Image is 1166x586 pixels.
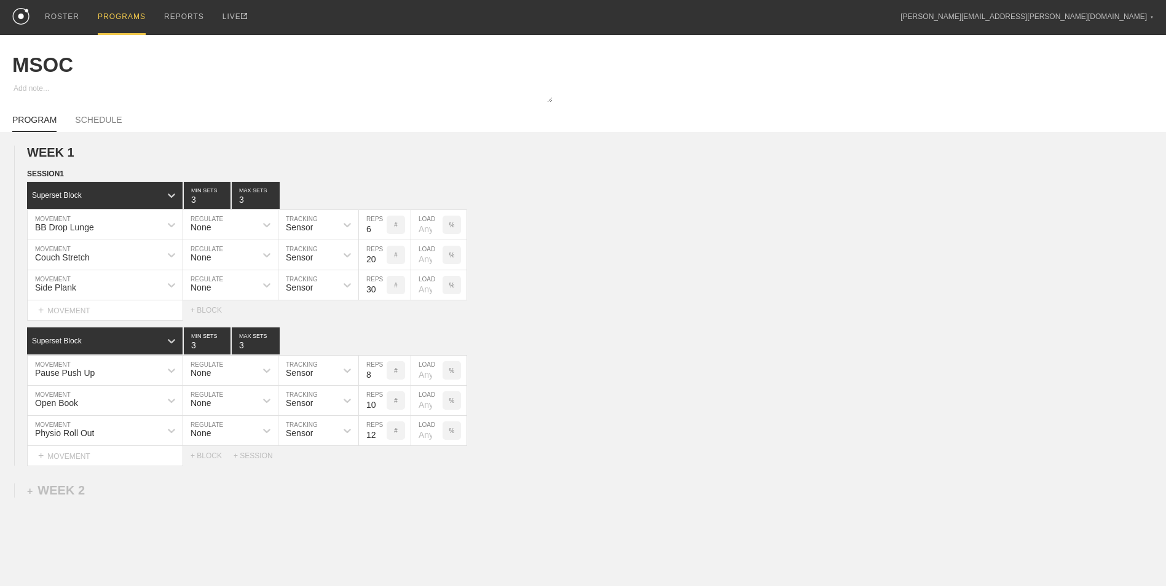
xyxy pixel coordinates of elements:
[286,283,313,292] div: Sensor
[27,483,85,498] div: WEEK 2
[32,337,82,345] div: Superset Block
[411,386,443,415] input: Any
[27,170,64,178] span: SESSION 1
[286,252,313,262] div: Sensor
[411,210,443,240] input: Any
[411,356,443,385] input: Any
[191,306,234,314] div: + BLOCK
[75,115,122,131] a: SCHEDULE
[191,428,211,438] div: None
[449,252,455,259] p: %
[411,416,443,445] input: Any
[27,486,33,496] span: +
[394,252,398,259] p: #
[411,240,443,270] input: Any
[411,270,443,300] input: Any
[35,252,90,262] div: Couch Stretch
[191,283,211,292] div: None
[286,368,313,378] div: Sensor
[35,398,78,408] div: Open Book
[234,451,283,460] div: + SESSION
[394,282,398,289] p: #
[191,451,234,460] div: + BLOCK
[286,398,313,408] div: Sensor
[35,368,95,378] div: Pause Push Up
[286,428,313,438] div: Sensor
[449,367,455,374] p: %
[27,146,74,159] span: WEEK 1
[449,428,455,434] p: %
[394,397,398,404] p: #
[35,428,94,438] div: Physio Roll Out
[12,8,30,25] img: logo
[35,283,76,292] div: Side Plank
[286,222,313,232] div: Sensor
[38,450,44,461] span: +
[35,222,94,232] div: BB Drop Lunge
[38,305,44,315] span: +
[191,252,211,262] div: None
[191,222,211,232] div: None
[191,398,211,408] div: None
[32,191,82,200] div: Superset Block
[232,327,280,354] input: None
[394,222,398,229] p: #
[27,300,183,321] div: MOVEMENT
[12,115,57,132] a: PROGRAM
[449,397,455,404] p: %
[394,428,398,434] p: #
[1105,527,1166,586] iframe: Chat Widget
[191,368,211,378] div: None
[232,182,280,209] input: None
[449,282,455,289] p: %
[27,446,183,466] div: MOVEMENT
[449,222,455,229] p: %
[1150,14,1154,21] div: ▼
[394,367,398,374] p: #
